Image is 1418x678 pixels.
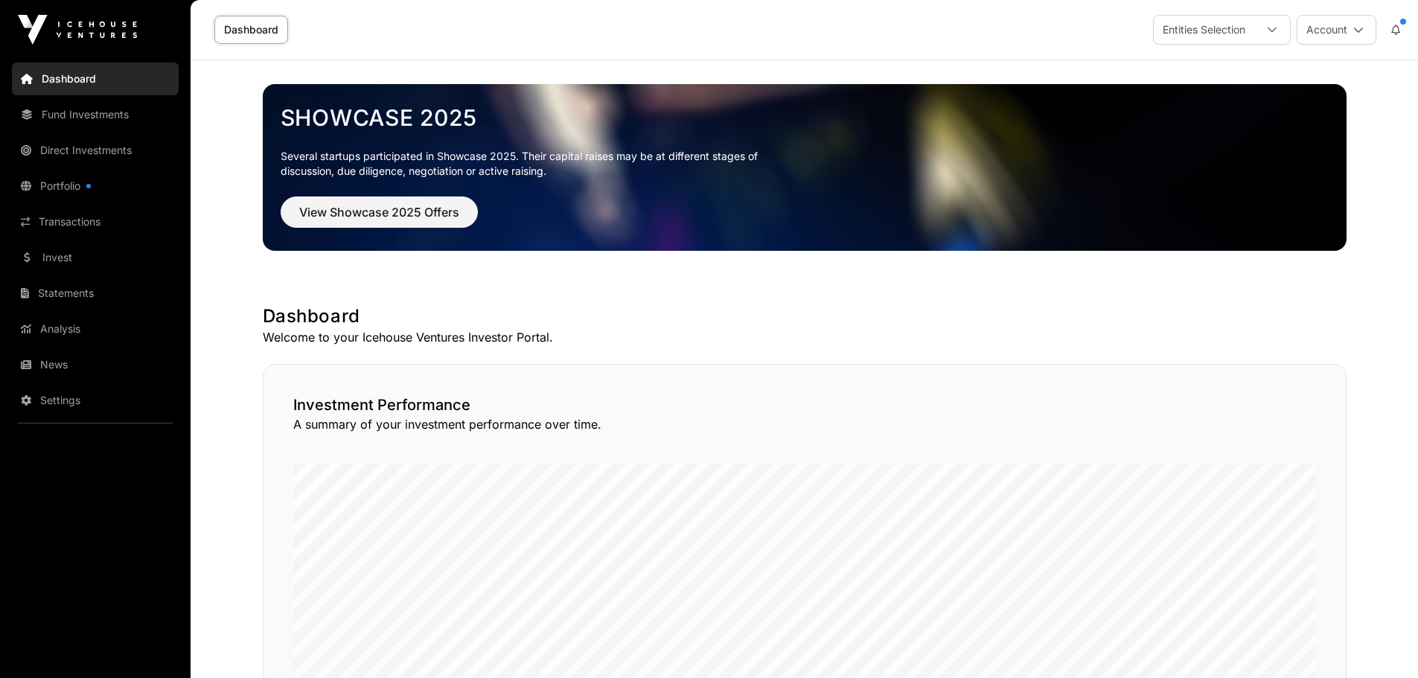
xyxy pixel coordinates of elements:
a: Statements [12,277,179,310]
p: A summary of your investment performance over time. [293,415,1316,433]
a: Fund Investments [12,98,179,131]
a: Portfolio [12,170,179,202]
img: Showcase 2025 [263,84,1347,251]
a: Showcase 2025 [281,104,1329,131]
div: Entities Selection [1154,16,1254,44]
a: View Showcase 2025 Offers [281,211,478,226]
span: View Showcase 2025 Offers [299,203,459,221]
a: Direct Investments [12,134,179,167]
p: Several startups participated in Showcase 2025. Their capital raises may be at different stages o... [281,149,781,179]
h2: Investment Performance [293,394,1316,415]
a: Dashboard [214,16,288,44]
img: Icehouse Ventures Logo [18,15,137,45]
a: Settings [12,384,179,417]
button: View Showcase 2025 Offers [281,196,478,228]
a: Invest [12,241,179,274]
p: Welcome to your Icehouse Ventures Investor Portal. [263,328,1347,346]
button: Account [1297,15,1376,45]
h1: Dashboard [263,304,1347,328]
a: News [12,348,179,381]
a: Transactions [12,205,179,238]
a: Analysis [12,313,179,345]
a: Dashboard [12,63,179,95]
